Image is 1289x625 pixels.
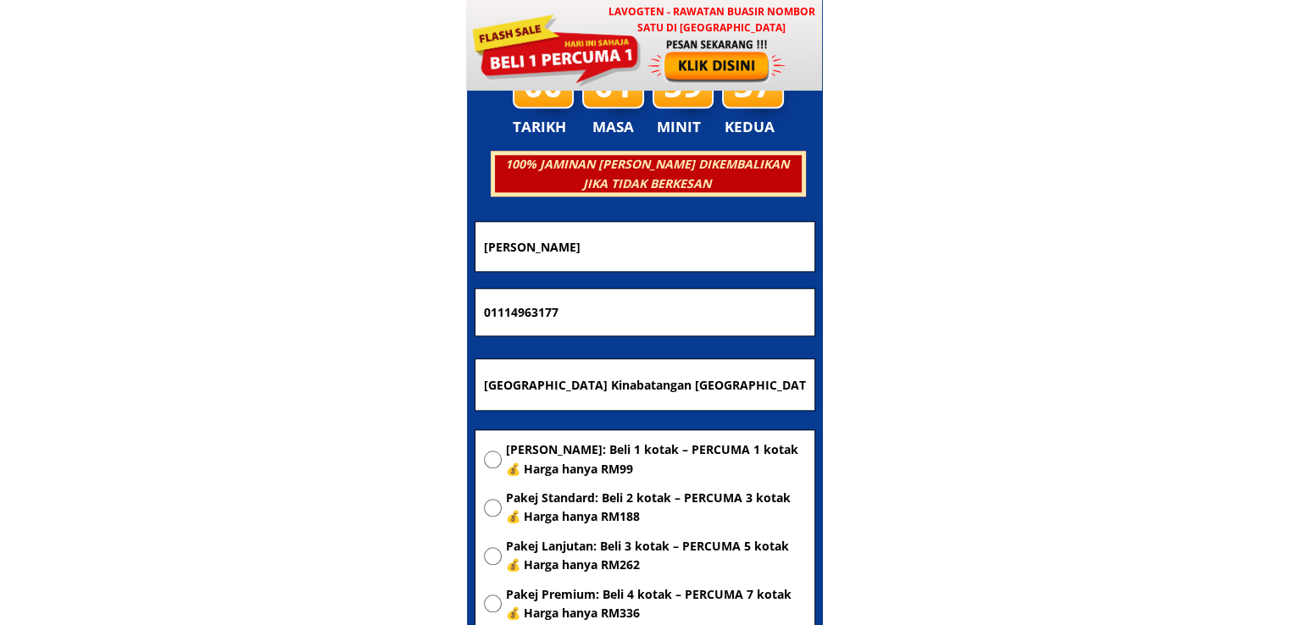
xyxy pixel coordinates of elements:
[492,155,801,193] h3: 100% JAMINAN [PERSON_NAME] DIKEMBALIKAN JIKA TIDAK BERKESAN
[585,115,642,139] h3: MASA
[480,359,810,410] input: Alamat
[600,3,823,36] h3: LAVOGTEN - Rawatan Buasir Nombor Satu di [GEOGRAPHIC_DATA]
[480,222,810,270] input: Nama penuh
[513,115,584,139] h3: TARIKH
[506,440,806,478] span: [PERSON_NAME]: Beli 1 kotak – PERCUMA 1 kotak 💰 Harga hanya RM99
[506,489,806,527] span: Pakej Standard: Beli 2 kotak – PERCUMA 3 kotak 💰 Harga hanya RM188
[657,115,708,139] h3: MINIT
[480,289,810,336] input: Nombor Telefon Bimbit
[506,537,806,575] span: Pakej Lanjutan: Beli 3 kotak – PERCUMA 5 kotak 💰 Harga hanya RM262
[725,115,780,139] h3: KEDUA
[506,585,806,623] span: Pakej Premium: Beli 4 kotak – PERCUMA 7 kotak 💰 Harga hanya RM336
